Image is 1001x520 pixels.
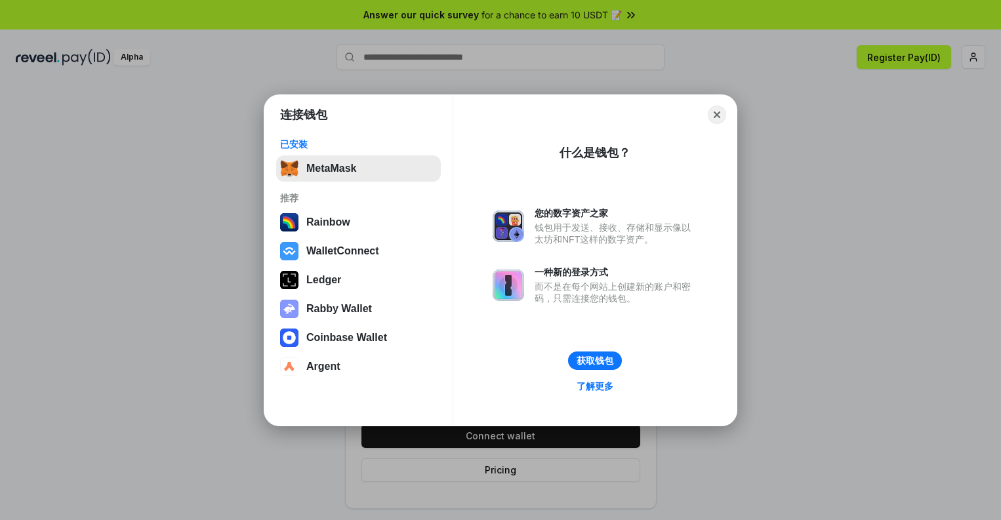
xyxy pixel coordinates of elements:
div: 钱包用于发送、接收、存储和显示像以太坊和NFT这样的数字资产。 [535,222,697,245]
img: svg+xml,%3Csvg%20xmlns%3D%22http%3A%2F%2Fwww.w3.org%2F2000%2Fsvg%22%20fill%3D%22none%22%20viewBox... [493,210,524,242]
div: 而不是在每个网站上创建新的账户和密码，只需连接您的钱包。 [535,281,697,304]
div: Argent [306,361,340,372]
button: Rainbow [276,209,441,235]
div: 推荐 [280,192,437,204]
div: 什么是钱包？ [560,145,630,161]
div: Coinbase Wallet [306,332,387,344]
h1: 连接钱包 [280,107,327,123]
button: MetaMask [276,155,441,182]
div: 您的数字资产之家 [535,207,697,219]
button: Argent [276,353,441,380]
img: svg+xml,%3Csvg%20width%3D%2228%22%20height%3D%2228%22%20viewBox%3D%220%200%2028%2028%22%20fill%3D... [280,242,298,260]
a: 了解更多 [569,378,621,395]
img: svg+xml,%3Csvg%20xmlns%3D%22http%3A%2F%2Fwww.w3.org%2F2000%2Fsvg%22%20fill%3D%22none%22%20viewBox... [280,300,298,318]
div: 获取钱包 [577,355,613,367]
button: 获取钱包 [568,351,622,370]
button: Ledger [276,267,441,293]
img: svg+xml,%3Csvg%20xmlns%3D%22http%3A%2F%2Fwww.w3.org%2F2000%2Fsvg%22%20fill%3D%22none%22%20viewBox... [493,270,524,301]
img: svg+xml,%3Csvg%20fill%3D%22none%22%20height%3D%2233%22%20viewBox%3D%220%200%2035%2033%22%20width%... [280,159,298,178]
img: svg+xml,%3Csvg%20xmlns%3D%22http%3A%2F%2Fwww.w3.org%2F2000%2Fsvg%22%20width%3D%2228%22%20height%3... [280,271,298,289]
button: Close [708,106,726,124]
div: 已安装 [280,138,437,150]
div: MetaMask [306,163,356,174]
div: 了解更多 [577,380,613,392]
div: Rabby Wallet [306,303,372,315]
img: svg+xml,%3Csvg%20width%3D%2228%22%20height%3D%2228%22%20viewBox%3D%220%200%2028%2028%22%20fill%3D... [280,357,298,376]
div: 一种新的登录方式 [535,266,697,278]
button: Coinbase Wallet [276,325,441,351]
img: svg+xml,%3Csvg%20width%3D%2228%22%20height%3D%2228%22%20viewBox%3D%220%200%2028%2028%22%20fill%3D... [280,329,298,347]
img: svg+xml,%3Csvg%20width%3D%22120%22%20height%3D%22120%22%20viewBox%3D%220%200%20120%20120%22%20fil... [280,213,298,231]
div: Rainbow [306,216,350,228]
div: Ledger [306,274,341,286]
button: Rabby Wallet [276,296,441,322]
button: WalletConnect [276,238,441,264]
div: WalletConnect [306,245,379,257]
